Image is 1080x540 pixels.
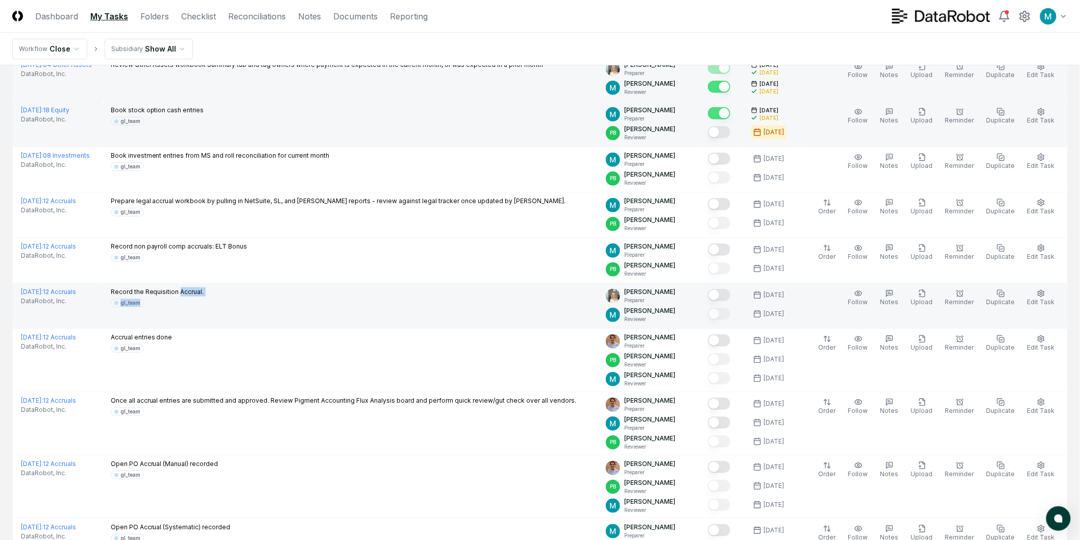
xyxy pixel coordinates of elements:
[624,415,675,424] p: [PERSON_NAME]
[624,179,675,187] p: Reviewer
[624,469,675,476] p: Preparer
[708,198,730,210] button: Mark complete
[606,243,620,258] img: ACg8ocIk6UVBSJ1Mh_wKybhGNOx8YD4zQOa2rDZHjRd5UfivBFfoWA=s96-c
[1025,60,1057,82] button: Edit Task
[911,253,933,260] span: Upload
[846,106,870,127] button: Follow
[606,398,620,412] img: ACg8ocJQMOvmSPd3UL49xc9vpCPVmm11eU3MHvqasztQ5vlRzJrDCoM=s96-c
[21,460,76,468] a: [DATE]:12 Accruals
[624,88,675,96] p: Reviewer
[610,483,616,490] span: PB
[610,356,616,364] span: PB
[1027,470,1055,478] span: Edit Task
[111,44,143,54] div: Subsidiary
[985,151,1017,173] button: Duplicate
[943,106,976,127] button: Reminder
[624,134,675,141] p: Reviewer
[21,288,43,296] span: [DATE] :
[21,152,90,159] a: [DATE]:08 Investments
[909,396,935,418] button: Upload
[624,315,675,323] p: Reviewer
[764,462,784,472] div: [DATE]
[878,242,901,263] button: Notes
[111,197,566,206] p: Prepare legal accrual workbook by pulling in NetSuite, SL, and [PERSON_NAME] reports - review aga...
[945,207,974,215] span: Reminder
[111,287,204,297] p: Record the Requisition Accrual.
[819,343,836,351] span: Order
[911,207,933,215] span: Upload
[624,225,675,232] p: Reviewer
[21,69,66,79] span: DataRobot, Inc.
[624,106,675,115] p: [PERSON_NAME]
[945,470,974,478] span: Reminder
[21,152,43,159] span: [DATE] :
[911,470,933,478] span: Upload
[943,60,976,82] button: Reminder
[610,438,616,446] span: PB
[987,207,1015,215] span: Duplicate
[1027,407,1055,414] span: Edit Task
[111,242,248,251] p: Record non payroll comp accruals: ELT Bonus
[21,342,66,351] span: DataRobot, Inc.
[624,69,675,77] p: Preparer
[848,162,868,169] span: Follow
[848,71,868,79] span: Follow
[878,287,901,309] button: Notes
[610,175,616,182] span: PB
[878,151,901,173] button: Notes
[759,88,778,95] div: [DATE]
[1027,207,1055,215] span: Edit Task
[21,160,66,169] span: DataRobot, Inc.
[909,106,935,127] button: Upload
[817,333,838,354] button: Order
[606,416,620,431] img: ACg8ocIk6UVBSJ1Mh_wKybhGNOx8YD4zQOa2rDZHjRd5UfivBFfoWA=s96-c
[624,197,675,206] p: [PERSON_NAME]
[12,39,193,59] nav: breadcrumb
[759,80,778,88] span: [DATE]
[708,435,730,448] button: Mark complete
[624,361,675,369] p: Reviewer
[624,270,675,278] p: Reviewer
[945,71,974,79] span: Reminder
[708,62,730,74] button: Mark complete
[21,242,43,250] span: [DATE] :
[911,343,933,351] span: Upload
[708,126,730,138] button: Mark complete
[943,151,976,173] button: Reminder
[985,60,1017,82] button: Duplicate
[111,459,218,469] p: Open PO Accrual (Manual) recorded
[987,343,1015,351] span: Duplicate
[21,523,76,531] a: [DATE]:12 Accruals
[90,10,128,22] a: My Tasks
[943,197,976,218] button: Reminder
[1040,8,1057,24] img: ACg8ocIk6UVBSJ1Mh_wKybhGNOx8YD4zQOa2rDZHjRd5UfivBFfoWA=s96-c
[817,242,838,263] button: Order
[624,242,675,251] p: [PERSON_NAME]
[943,333,976,354] button: Reminder
[1025,333,1057,354] button: Edit Task
[624,215,675,225] p: [PERSON_NAME]
[764,374,784,383] div: [DATE]
[880,207,899,215] span: Notes
[21,297,66,306] span: DataRobot, Inc.
[21,333,76,341] a: [DATE]:12 Accruals
[846,197,870,218] button: Follow
[624,306,675,315] p: [PERSON_NAME]
[708,524,730,536] button: Mark complete
[708,262,730,275] button: Mark complete
[819,407,836,414] span: Order
[624,497,675,506] p: [PERSON_NAME]
[985,333,1017,354] button: Duplicate
[878,60,901,82] button: Notes
[624,125,675,134] p: [PERSON_NAME]
[880,253,899,260] span: Notes
[21,333,43,341] span: [DATE] :
[945,343,974,351] span: Reminder
[880,116,899,124] span: Notes
[987,298,1015,306] span: Duplicate
[708,153,730,165] button: Mark complete
[848,207,868,215] span: Follow
[624,333,675,342] p: [PERSON_NAME]
[819,470,836,478] span: Order
[880,470,899,478] span: Notes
